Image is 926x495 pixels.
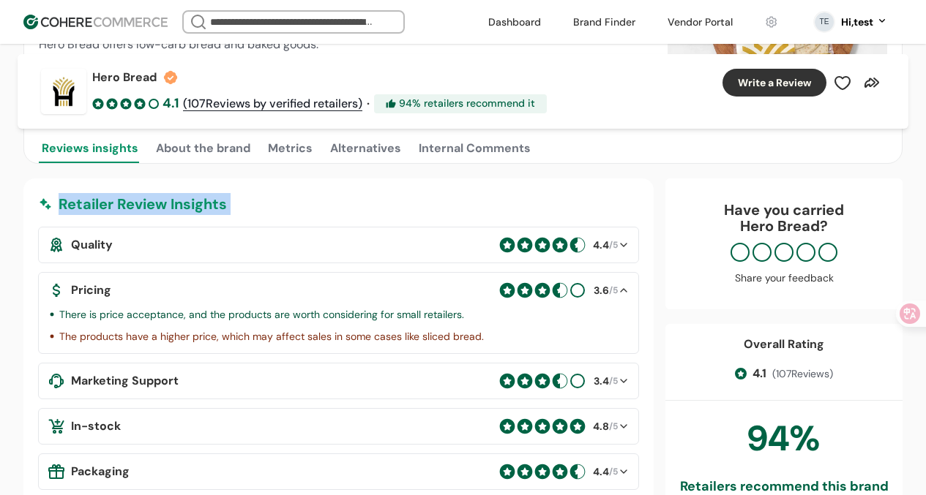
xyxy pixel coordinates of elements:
div: 4.4 [593,238,609,253]
p: Hero Bread ? [680,218,888,234]
div: 3.4 [594,374,609,389]
div: Internal Comments [419,140,531,157]
div: Overall Rating [744,336,824,353]
p: There is price acceptance, and the products are worth considering for small retailers. [59,306,464,322]
p: The products have a higher price, which may affect sales in some cases like sliced bread. [59,328,484,344]
span: Hero Bread offers low-carb bread and baked goods. [39,37,318,52]
div: Packaging [48,463,493,480]
button: Reviews insights [39,134,141,163]
div: 94 % [747,412,821,465]
button: About the brand [153,134,253,163]
button: Alternatives [327,134,404,163]
img: Cohere Logo [23,15,168,29]
div: /5 [591,419,618,434]
div: Hi, test [841,15,873,30]
div: Marketing Support [48,372,493,390]
div: /5 [591,464,618,480]
div: 3.6 [594,283,609,298]
button: Hi,test [841,15,888,30]
div: 4.4 [593,464,609,480]
span: 4.1 [753,365,766,382]
div: /5 [591,238,618,253]
div: /5 [591,283,618,298]
div: Retailer Review Insights [38,193,639,215]
div: In-stock [48,417,493,435]
div: /5 [591,374,618,389]
div: 4.8 [593,419,609,434]
div: Have you carried [680,202,888,234]
span: ( 107 Reviews) [772,366,833,382]
div: Quality [48,236,493,254]
div: Pricing [48,281,493,299]
div: Share your feedback [680,271,888,286]
svg: 0 percent [813,11,835,33]
button: Metrics [265,134,315,163]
